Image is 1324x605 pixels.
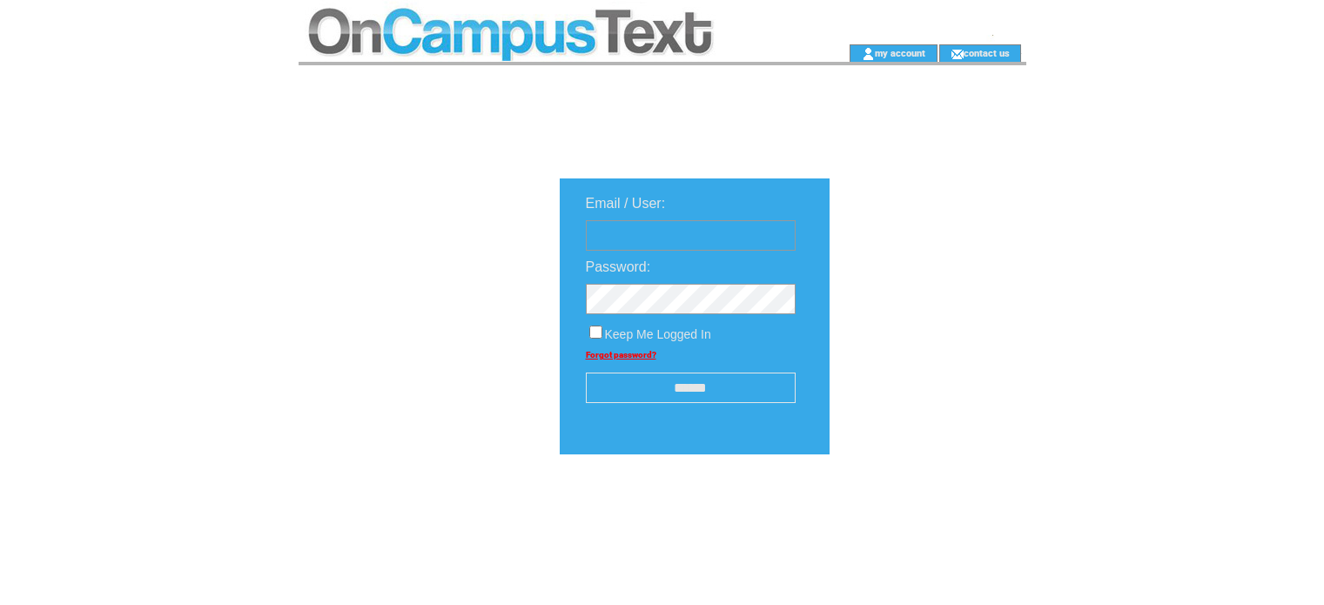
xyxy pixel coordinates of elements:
[951,47,964,61] img: contact_us_icon.gif;jsessionid=4D6447E6534699FE382B2AB5A6ABE285
[605,327,711,341] span: Keep Me Logged In
[586,350,656,360] a: Forgot password?
[586,196,666,211] span: Email / User:
[586,259,651,274] span: Password:
[880,498,967,520] img: transparent.png;jsessionid=4D6447E6534699FE382B2AB5A6ABE285
[964,47,1010,58] a: contact us
[862,47,875,61] img: account_icon.gif;jsessionid=4D6447E6534699FE382B2AB5A6ABE285
[875,47,925,58] a: my account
